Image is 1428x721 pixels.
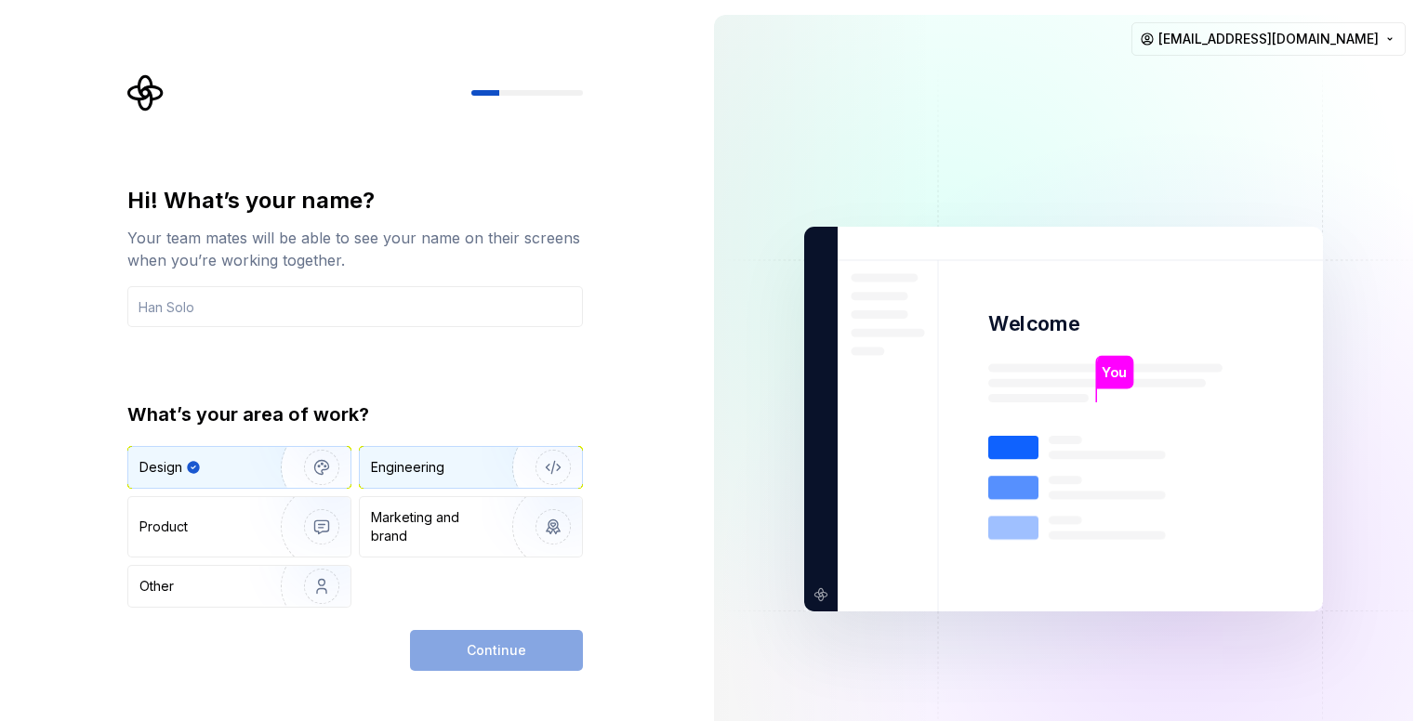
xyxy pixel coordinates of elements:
div: Your team mates will be able to see your name on their screens when you’re working together. [127,227,583,271]
div: Product [139,518,188,536]
svg: Supernova Logo [127,74,165,111]
p: You [1102,362,1127,383]
span: [EMAIL_ADDRESS][DOMAIN_NAME] [1158,30,1379,48]
div: Design [139,458,182,477]
button: [EMAIL_ADDRESS][DOMAIN_NAME] [1131,22,1406,56]
div: Engineering [371,458,444,477]
div: Marketing and brand [371,508,496,545]
div: What’s your area of work? [127,401,583,427]
p: Welcome [988,310,1079,337]
div: Hi! What’s your name? [127,186,583,216]
input: Han Solo [127,286,583,327]
div: Other [139,577,174,596]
